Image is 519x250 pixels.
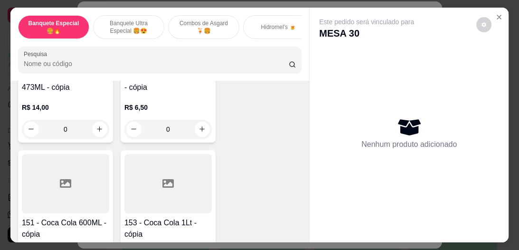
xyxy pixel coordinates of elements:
[124,217,212,240] h4: 153 - Coca Cola 1Lt - cópia
[24,59,289,68] input: Pesquisa
[124,70,212,93] h4: 149 - Sprite Flash 510ML - cópia
[24,122,39,137] button: decrease-product-quantity
[176,19,231,35] p: Combos de Asgard🍹🍔
[24,50,50,58] label: Pesquisa
[126,122,142,137] button: decrease-product-quantity
[195,122,210,137] button: increase-product-quantity
[26,19,81,35] p: Banquete Especial 🍔🔥
[22,103,109,112] p: R$ 14,00
[319,17,414,27] p: Este pedido será vinculado para
[361,139,457,150] p: Nenhum produto adicionado
[476,17,491,32] button: decrease-product-quantity
[124,103,212,112] p: R$ 6,50
[22,217,109,240] h4: 151 - Coca Cola 600ML - cópia
[491,10,507,25] button: Close
[22,70,109,93] h4: 147 - Energético Monster 473ML - cópia
[319,27,414,40] p: MESA 30
[101,19,156,35] p: Banquete Ultra Especial 🍔😍
[92,122,107,137] button: increase-product-quantity
[261,23,296,31] p: Hidromel’s 🍺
